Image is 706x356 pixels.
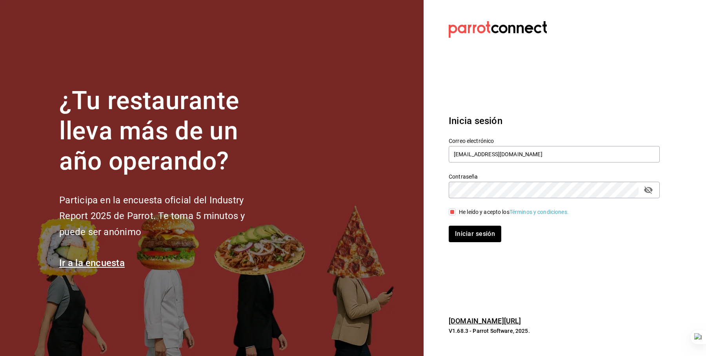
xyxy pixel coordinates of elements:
input: Ingresa tu correo electrónico [449,146,660,162]
label: Correo electrónico [449,138,660,144]
h3: Inicia sesión [449,114,660,128]
div: He leído y acepto los [459,208,569,216]
label: Contraseña [449,174,660,179]
p: V1.68.3 - Parrot Software, 2025. [449,327,660,335]
a: [DOMAIN_NAME][URL] [449,317,521,325]
button: Iniciar sesión [449,226,501,242]
button: passwordField [642,183,655,197]
a: Ir a la encuesta [59,257,125,268]
a: Términos y condiciones. [509,209,569,215]
h1: ¿Tu restaurante lleva más de un año operando? [59,86,271,176]
h2: Participa en la encuesta oficial del Industry Report 2025 de Parrot. Te toma 5 minutos y puede se... [59,192,271,240]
